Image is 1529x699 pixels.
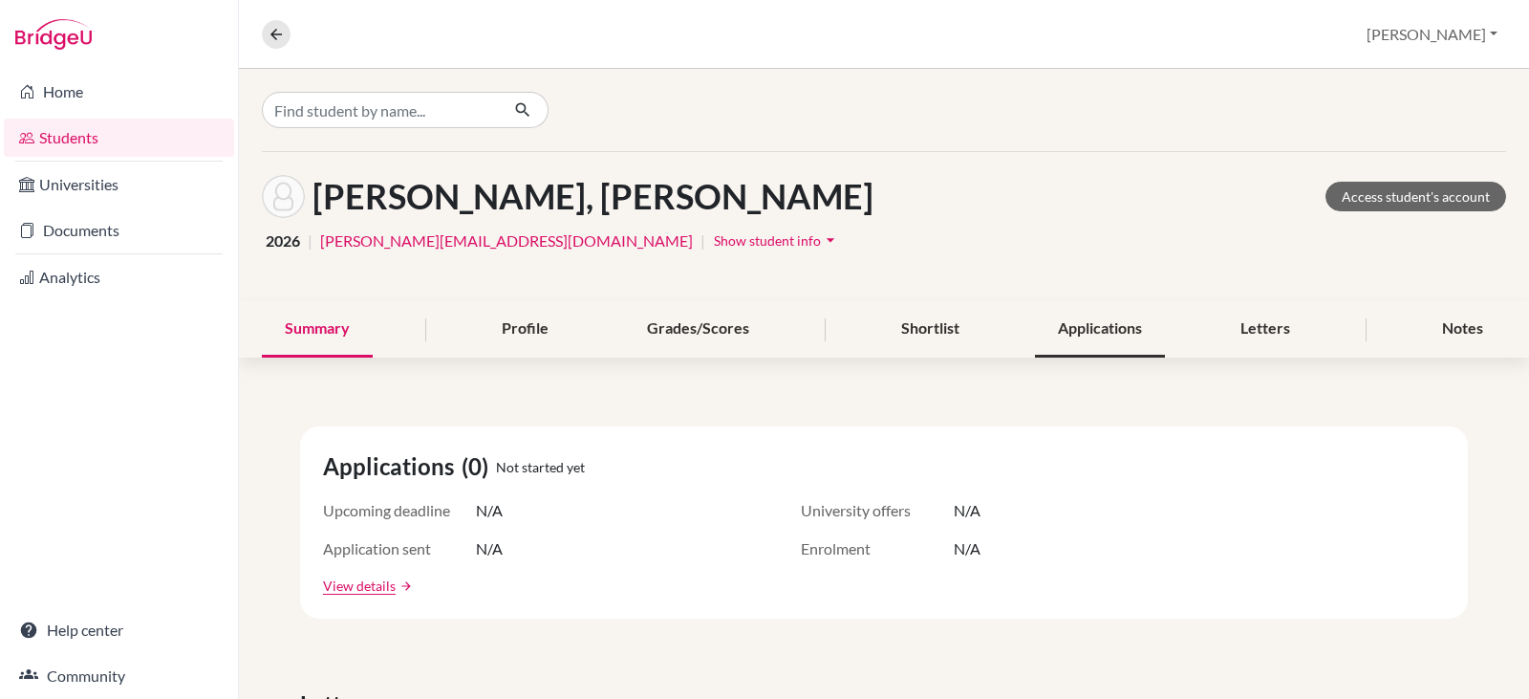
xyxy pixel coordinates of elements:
span: N/A [954,537,980,560]
input: Find student by name... [262,92,499,128]
span: Show student info [714,232,821,249]
span: Upcoming deadline [323,499,476,522]
div: Notes [1419,301,1506,358]
span: Not started yet [496,457,585,477]
h1: [PERSON_NAME], [PERSON_NAME] [312,176,873,217]
a: Universities [4,165,234,204]
span: | [700,229,705,252]
a: Help center [4,611,234,649]
a: View details [323,576,396,596]
img: Bridge-U [15,19,92,50]
span: N/A [476,537,503,560]
span: Enrolment [801,537,954,560]
span: N/A [954,499,980,522]
div: Grades/Scores [624,301,772,358]
span: University offers [801,499,954,522]
span: 2026 [266,229,300,252]
span: Applications [323,449,462,484]
span: N/A [476,499,503,522]
span: (0) [462,449,496,484]
div: Letters [1217,301,1313,358]
div: Summary [262,301,373,358]
a: [PERSON_NAME][EMAIL_ADDRESS][DOMAIN_NAME] [320,229,693,252]
button: [PERSON_NAME] [1358,16,1506,53]
div: Shortlist [878,301,982,358]
i: arrow_drop_down [821,230,840,250]
a: Access student's account [1325,182,1506,211]
a: Documents [4,211,234,250]
div: Profile [479,301,571,358]
a: Community [4,657,234,695]
span: Application sent [323,537,476,560]
a: Home [4,73,234,111]
a: Analytics [4,258,234,296]
div: Applications [1035,301,1165,358]
a: Students [4,119,234,157]
a: arrow_forward [396,579,413,593]
button: Show student infoarrow_drop_down [713,226,841,255]
span: | [308,229,312,252]
img: Abud Gattas Adrian's avatar [262,175,305,218]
